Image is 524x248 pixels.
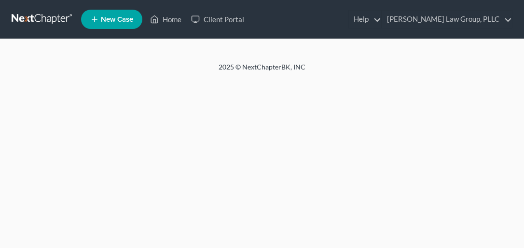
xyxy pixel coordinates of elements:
[186,11,249,28] a: Client Portal
[349,11,381,28] a: Help
[30,62,494,80] div: 2025 © NextChapterBK, INC
[145,11,186,28] a: Home
[382,11,512,28] a: [PERSON_NAME] Law Group, PLLC
[81,10,142,29] new-legal-case-button: New Case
